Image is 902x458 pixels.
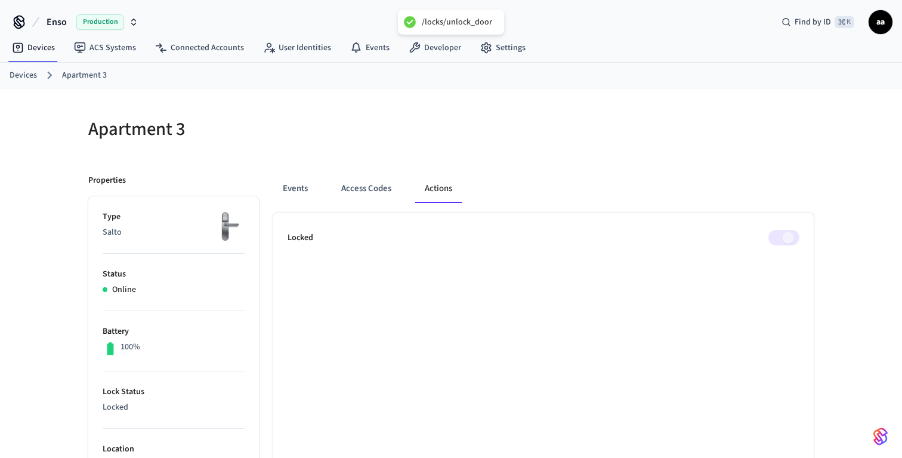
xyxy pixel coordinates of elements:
p: 100% [121,341,140,354]
p: Locked [103,401,245,414]
a: Settings [471,37,535,59]
p: Status [103,268,245,281]
button: Actions [415,174,462,203]
button: Access Codes [332,174,401,203]
a: Developer [399,37,471,59]
span: ⌘ K [835,16,854,28]
a: ACS Systems [64,37,146,59]
h5: Apartment 3 [88,117,444,142]
button: Events [273,174,317,203]
a: Apartment 3 [62,69,107,82]
p: Type [103,211,245,223]
p: Locked [288,232,313,244]
div: Find by ID⌘ K [772,11,864,33]
div: /locks/unlock_door [422,17,492,27]
p: Properties [88,174,126,187]
span: Enso [47,15,67,29]
a: Events [341,37,399,59]
p: Salto [103,226,245,239]
a: Devices [2,37,64,59]
a: Devices [10,69,37,82]
div: ant example [273,174,814,203]
a: Connected Accounts [146,37,254,59]
img: salto_escutcheon_pin [215,211,245,242]
span: aa [870,11,891,33]
button: aa [869,10,892,34]
p: Location [103,443,245,456]
span: Find by ID [795,16,831,28]
p: Online [112,284,136,296]
p: Battery [103,325,245,338]
p: Lock Status [103,386,245,398]
img: SeamLogoGradient.69752ec5.svg [873,427,888,446]
span: Production [76,14,124,30]
a: User Identities [254,37,341,59]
